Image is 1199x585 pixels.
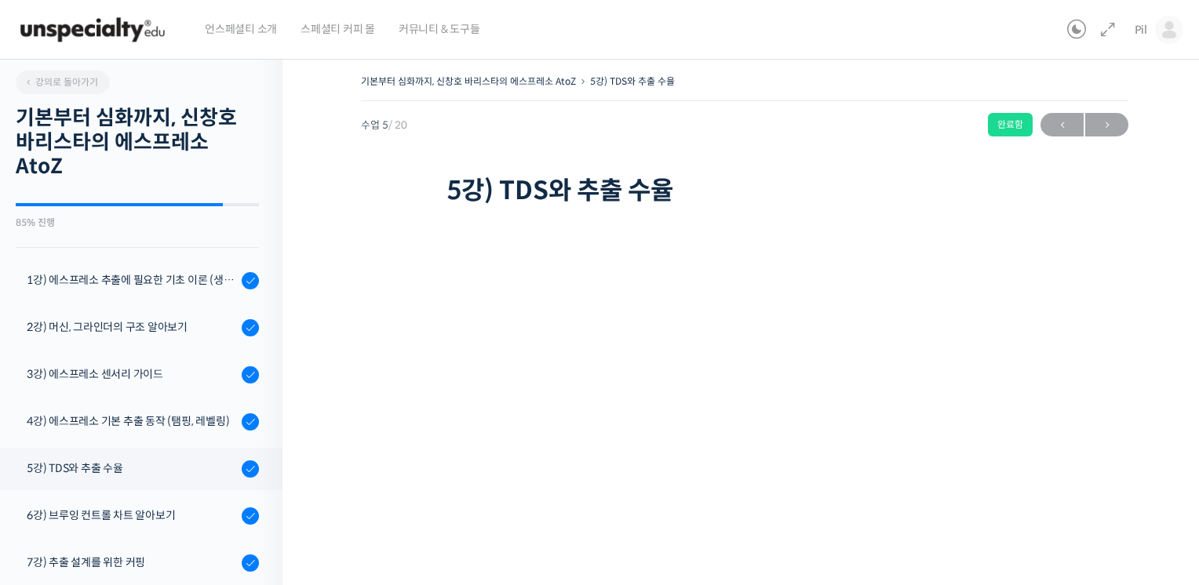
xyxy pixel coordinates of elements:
[361,120,407,130] span: 수업 5
[361,75,576,87] a: 기본부터 심화까지, 신창호 바리스타의 에스프레소 AtoZ
[988,113,1033,136] div: 완료함
[16,71,110,94] a: 강의로 돌아가기
[27,554,237,571] div: 7강) 추출 설계를 위한 커핑
[1085,114,1128,136] span: →
[446,176,1043,205] h1: 5강) TDS와 추출 수율
[27,365,237,383] div: 3강) 에스프레소 센서리 가이드
[27,412,237,430] div: 4강) 에스프레소 기본 추출 동작 (탬핑, 레벨링)
[1085,113,1128,136] a: 다음→
[27,460,237,477] div: 5강) TDS와 추출 수율
[388,118,407,132] span: / 20
[27,271,237,289] div: 1강) 에스프레소 추출에 필요한 기초 이론 (생두, 가공, 로스팅)
[16,218,259,227] div: 85% 진행
[24,76,98,88] span: 강의로 돌아가기
[27,507,237,524] div: 6강) 브루잉 컨트롤 차트 알아보기
[1135,23,1147,37] span: Pil
[590,75,675,87] a: 5강) TDS와 추출 수율
[27,318,237,336] div: 2강) 머신, 그라인더의 구조 알아보기
[1040,113,1084,136] a: ←이전
[16,106,259,180] h2: 기본부터 심화까지, 신창호 바리스타의 에스프레소 AtoZ
[1040,114,1084,136] span: ←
